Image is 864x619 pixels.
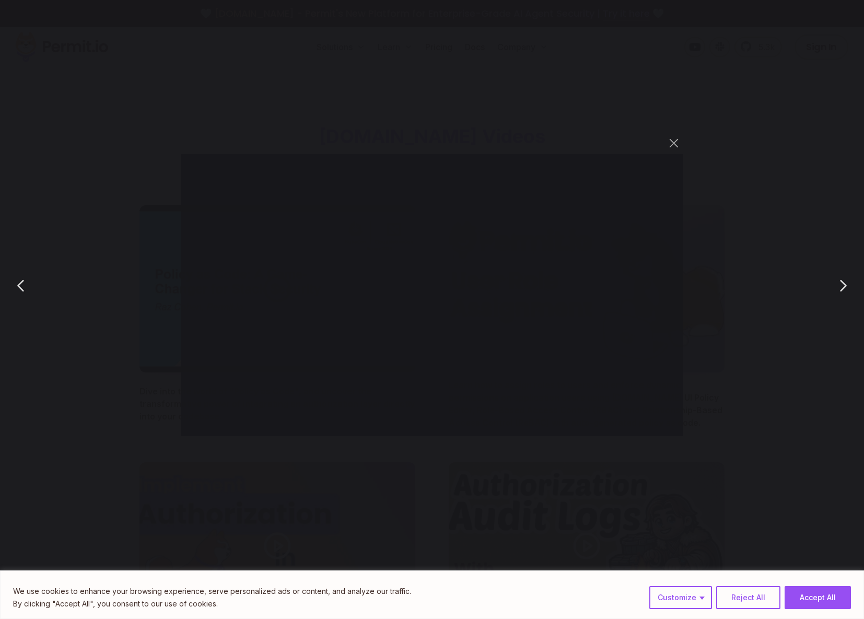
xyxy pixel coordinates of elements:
button: Reject All [716,586,780,609]
p: By clicking "Accept All", you consent to our use of cookies. [13,598,411,610]
button: Previous [8,273,34,299]
button: Next [830,273,856,299]
button: Customize [649,586,712,609]
p: We use cookies to enhance your browsing experience, serve personalized ads or content, and analyz... [13,585,411,598]
button: Close [665,134,683,152]
button: Accept All [785,586,851,609]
